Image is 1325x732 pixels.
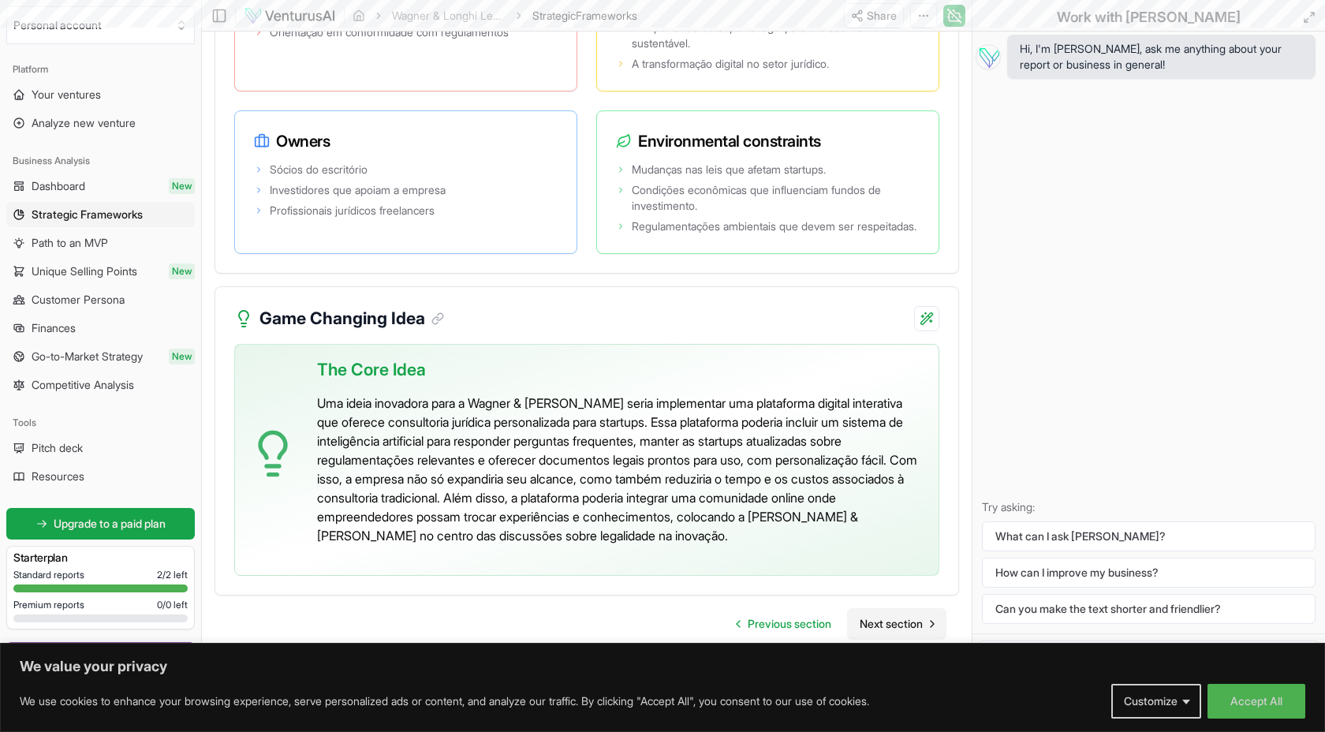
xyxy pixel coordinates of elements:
span: Resources [32,469,84,484]
a: Go to previous page [724,608,844,640]
span: Your ventures [32,87,101,103]
span: Upgrade to a paid plan [54,516,166,532]
a: Strategic Frameworks [6,202,195,227]
p: Try asking: [982,499,1316,515]
a: Go to next page [847,608,946,640]
h3: Environmental constraints [616,130,920,152]
span: Dashboard [32,178,85,194]
span: Strategic Frameworks [32,207,143,222]
a: Resources [6,464,195,489]
span: New [169,178,195,194]
span: Investidores que apoiam a empresa [270,182,446,198]
span: Mudanças nas leis que afetam startups. [632,162,826,177]
span: Go-to-Market Strategy [32,349,143,364]
a: Unique Selling PointsNew [6,259,195,284]
span: A transformação digital no setor jurídico. [632,56,829,72]
button: How can I improve my business? [982,558,1316,588]
a: Go-to-Market StrategyNew [6,344,195,369]
span: The Core Idea [317,357,426,383]
span: Premium reports [13,599,84,611]
p: Uma ideia inovadora para a Wagner & [PERSON_NAME] seria implementar uma plataforma digital intera... [317,394,926,545]
a: Path to an MVP [6,230,195,256]
span: A importância do suporte legal para o crescimento sustentável. [632,20,920,51]
a: Your ventures [6,82,195,107]
nav: pagination [724,608,946,640]
span: Pitch deck [32,440,83,456]
a: Analyze new venture [6,110,195,136]
div: Tools [6,410,195,435]
a: Customer Persona [6,287,195,312]
a: DashboardNew [6,174,195,199]
a: Finances [6,316,195,341]
a: Competitive Analysis [6,372,195,398]
span: Hi, I'm [PERSON_NAME], ask me anything about your report or business in general! [1020,41,1303,73]
span: Analyze new venture [32,115,136,131]
button: What can I ask [PERSON_NAME]? [982,521,1316,551]
span: 0 / 0 left [157,599,188,611]
span: Previous section [748,616,831,632]
h3: Game Changing Idea [259,306,444,331]
span: Condições econômicas que influenciam fundos de investimento. [632,182,920,214]
span: Unique Selling Points [32,263,137,279]
span: Path to an MVP [32,235,108,251]
span: Regulamentações ambientais que devem ser respeitadas. [632,218,916,234]
span: 2 / 2 left [157,569,188,581]
span: Competitive Analysis [32,377,134,393]
button: Can you make the text shorter and friendlier? [982,594,1316,624]
p: We use cookies to enhance your browsing experience, serve personalized ads or content, and analyz... [20,692,869,711]
span: Sócios do escritório [270,162,368,177]
span: Customer Persona [32,292,125,308]
span: Standard reports [13,569,84,581]
span: New [169,263,195,279]
p: We value your privacy [20,657,1305,676]
button: Accept All [1207,684,1305,719]
a: Pitch deck [6,435,195,461]
span: Profissionais jurídicos freelancers [270,203,435,218]
span: Orientação em conformidade com regulamentos [270,24,509,40]
button: Customize [1111,684,1201,719]
h3: Starter plan [13,550,188,566]
div: Business Analysis [6,148,195,174]
span: New [169,349,195,364]
h3: Owners [254,130,558,152]
a: Upgrade to a paid plan [6,508,195,540]
div: Platform [6,57,195,82]
span: Next section [860,616,923,632]
span: Finances [32,320,76,336]
img: Vera [976,44,1001,69]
